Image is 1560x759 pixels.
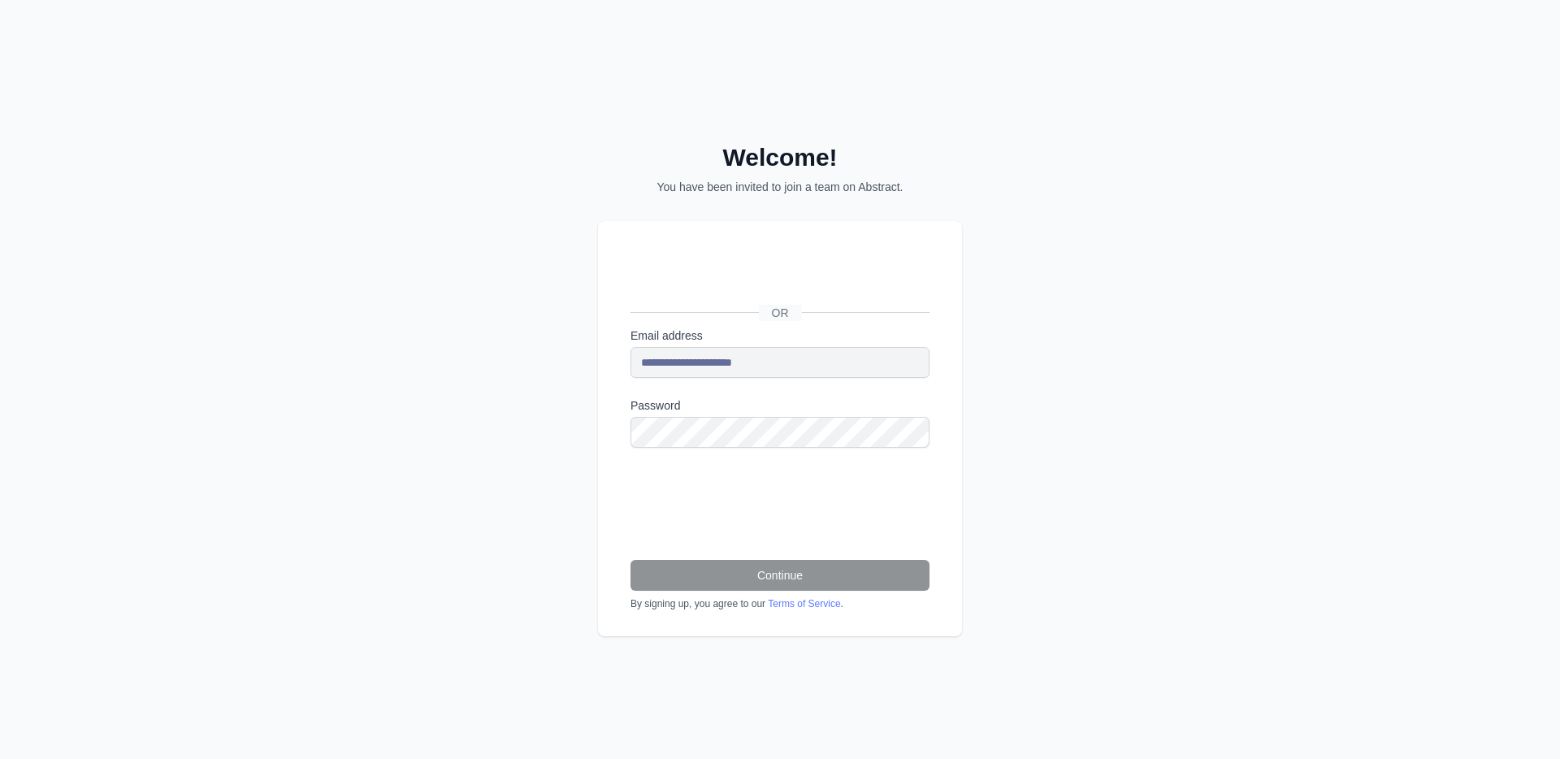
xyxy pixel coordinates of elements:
[598,179,962,195] p: You have been invited to join a team on Abstract.
[630,397,929,414] label: Password
[630,467,877,531] iframe: reCAPTCHA
[759,305,802,321] span: OR
[630,597,929,610] div: By signing up, you agree to our .
[768,598,840,609] a: Terms of Service
[630,327,929,344] label: Email address
[630,560,929,591] button: Continue
[598,143,962,172] h2: Welcome!
[622,258,935,294] iframe: Sign in with Google Button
